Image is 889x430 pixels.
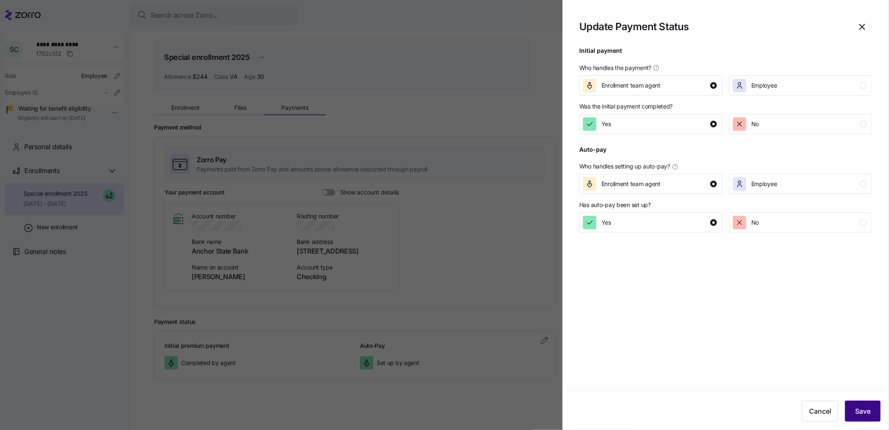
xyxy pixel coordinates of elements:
[802,401,838,422] button: Cancel
[601,81,660,90] span: Enrollment team agent
[751,120,759,128] span: No
[751,218,759,227] span: No
[601,180,660,188] span: Enrollment team agent
[601,120,611,128] span: Yes
[579,201,651,209] span: Has auto-pay been set up?
[579,162,670,171] span: Who handles setting up auto-pay?
[751,180,777,188] span: Employee
[845,401,881,422] button: Save
[579,145,606,161] div: Auto-pay
[751,81,777,90] span: Employee
[855,406,871,416] span: Save
[579,64,651,72] span: Who handles the payment?
[579,102,673,111] span: Was the initial payment completed?
[601,218,611,227] span: Yes
[579,46,622,62] div: Initial payment
[809,406,831,416] span: Cancel
[579,20,689,33] h1: Update Payment Status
